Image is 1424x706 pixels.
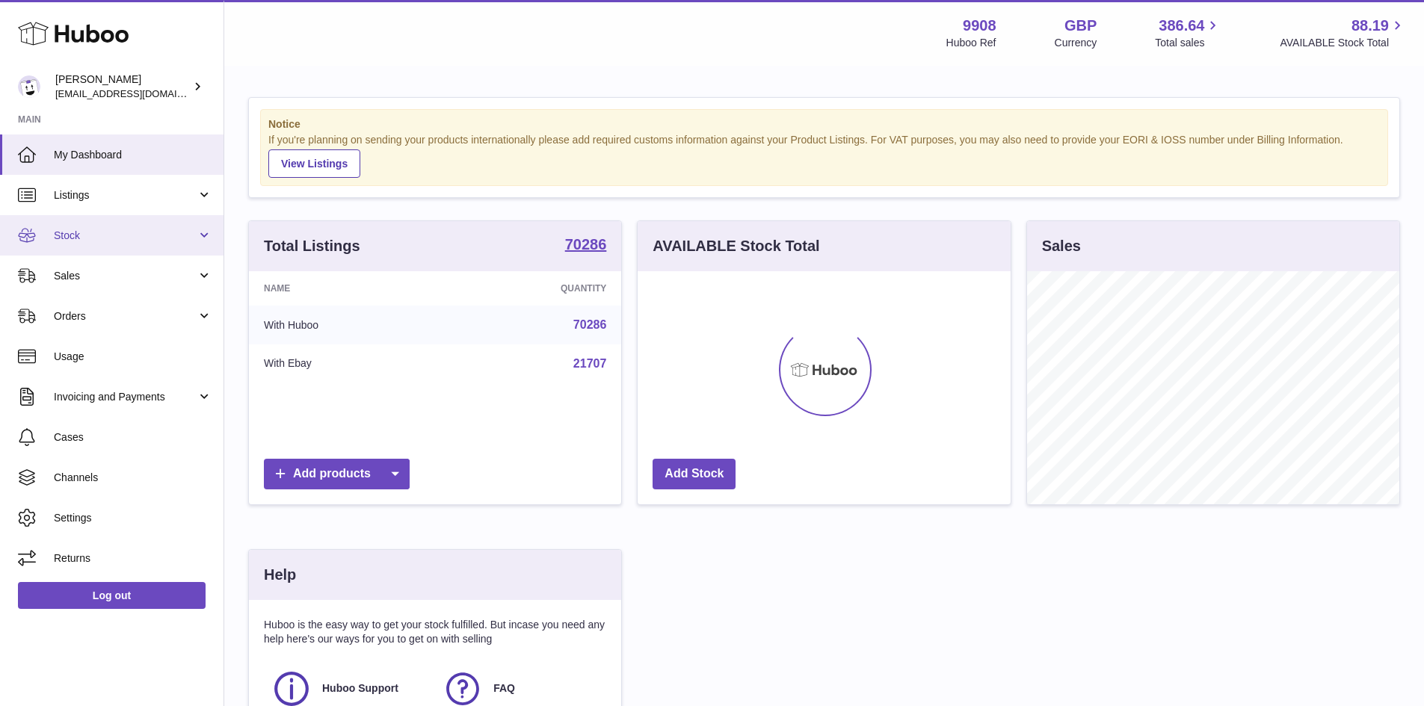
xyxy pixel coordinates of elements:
[653,459,736,489] a: Add Stock
[565,237,607,252] strong: 70286
[268,117,1380,131] strong: Notice
[1351,16,1389,36] span: 88.19
[54,511,212,525] span: Settings
[54,390,197,404] span: Invoicing and Payments
[54,350,212,364] span: Usage
[249,306,446,344] td: With Huboo
[54,309,197,323] span: Orders
[1280,16,1406,50] a: 88.19 AVAILABLE Stock Total
[55,87,220,99] span: [EMAIL_ADDRESS][DOMAIN_NAME]
[18,582,206,609] a: Log out
[54,471,212,485] span: Channels
[54,188,197,202] span: Listings
[54,269,197,283] span: Sales
[565,237,607,255] a: 70286
[1155,16,1221,50] a: 386.64 Total sales
[1055,36,1097,50] div: Currency
[249,344,446,383] td: With Ebay
[1064,16,1097,36] strong: GBP
[573,357,607,370] a: 21707
[1280,36,1406,50] span: AVAILABLE Stock Total
[946,36,996,50] div: Huboo Ref
[54,148,212,162] span: My Dashboard
[54,229,197,243] span: Stock
[653,236,819,256] h3: AVAILABLE Stock Total
[493,681,515,696] span: FAQ
[963,16,996,36] strong: 9908
[446,271,621,306] th: Quantity
[268,133,1380,178] div: If you're planning on sending your products internationally please add required customs informati...
[268,149,360,178] a: View Listings
[1159,16,1204,36] span: 386.64
[54,430,212,445] span: Cases
[322,681,398,696] span: Huboo Support
[264,565,296,585] h3: Help
[573,318,607,331] a: 70286
[264,618,606,646] p: Huboo is the easy way to get your stock fulfilled. But incase you need any help here's our ways f...
[55,72,190,101] div: [PERSON_NAME]
[54,551,212,566] span: Returns
[264,459,410,489] a: Add products
[264,236,360,256] h3: Total Listings
[249,271,446,306] th: Name
[1155,36,1221,50] span: Total sales
[1042,236,1081,256] h3: Sales
[18,75,40,98] img: tbcollectables@hotmail.co.uk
